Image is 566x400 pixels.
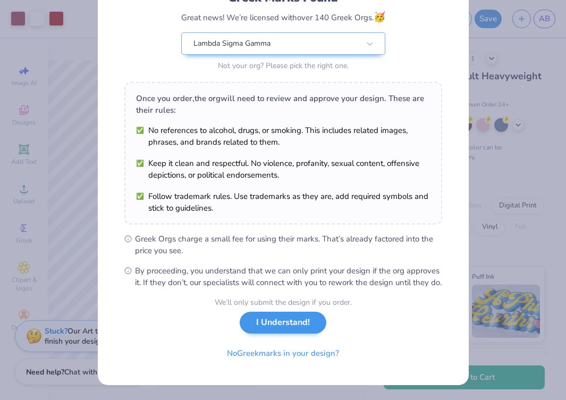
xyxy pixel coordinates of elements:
button: I Understand! [240,312,326,334]
div: Once you order, the org will need to review and approve your design. These are their rules: [136,93,430,116]
div: We’ll only submit the design if you order. [215,297,352,308]
span: By proceeding, you understand that we can only print your design if the org approves it. If they ... [135,265,442,288]
li: No references to alcohol, drugs, or smoking. This includes related images, phrases, and brands re... [136,124,430,148]
span: Greek Orgs charge a small fee for using their marks. That’s already factored into the price you see. [135,233,442,256]
div: Great news! We’re licensed with over 140 Greek Orgs. [181,10,385,24]
li: Keep it clean and respectful. No violence, profanity, sexual content, offensive depictions, or po... [136,157,430,181]
span: 🥳 [374,11,385,23]
button: NoGreekmarks in your design? [218,343,348,364]
li: Follow trademark rules. Use trademarks as they are, add required symbols and stick to guidelines. [136,190,430,214]
div: Not your org? Please pick the right one. [181,60,385,71]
